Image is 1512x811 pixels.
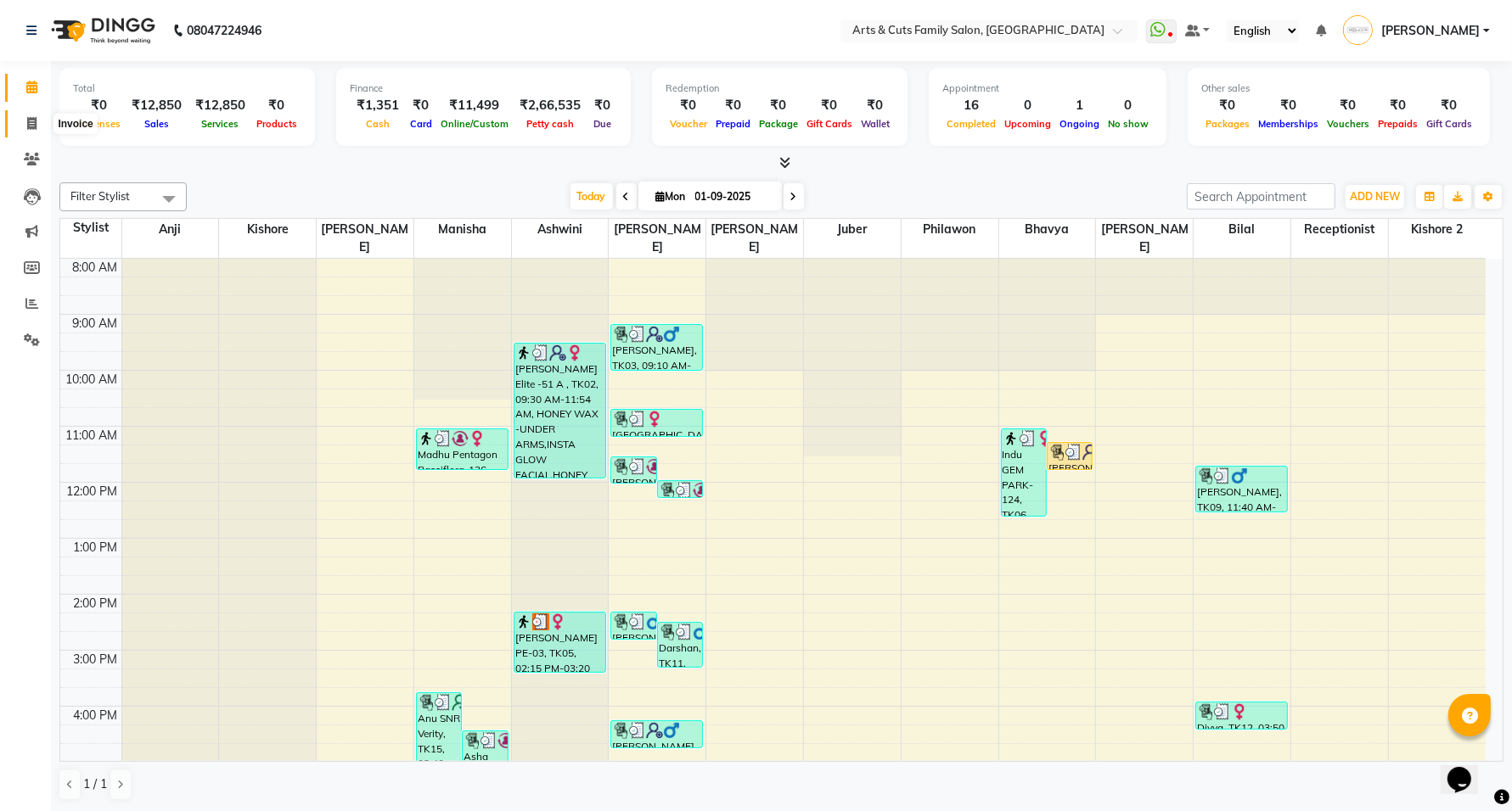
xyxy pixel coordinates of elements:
[417,693,461,775] div: Anu SNR Verity, TK15, 03:40 PM-05:10 PM, COCONUT HEAD MASSAGE (30MIN),BODY MASSAGE COCOUNT OIL 1 ...
[587,96,617,115] div: ₹0
[1201,81,1476,96] div: Other sales
[1000,118,1055,130] span: Upcoming
[187,7,261,54] b: 08047224946
[1201,118,1254,130] span: Packages
[83,775,107,793] span: 1 / 1
[942,118,1000,130] span: Completed
[666,118,711,130] span: Voucher
[73,81,301,96] div: Total
[1291,219,1388,240] span: Receptionist
[1201,96,1254,115] div: ₹0
[1096,219,1193,258] span: [PERSON_NAME]
[1381,22,1480,40] span: [PERSON_NAME]
[188,96,252,115] div: ₹12,850
[589,118,615,130] span: Due
[1187,183,1335,210] input: Search Appointment
[999,219,1096,240] span: Bhavya
[706,219,803,258] span: [PERSON_NAME]
[1374,118,1422,130] span: Prepaids
[1254,118,1323,130] span: Memberships
[63,427,121,445] div: 11:00 AM
[1055,118,1104,130] span: Ongoing
[140,118,173,130] span: Sales
[417,429,508,469] div: Madhu Pentagon Passiflora-136, TK01, 11:00 AM-11:45 AM, WINE FACIAL
[463,731,507,771] div: Asha Sarjapura, TK14, 04:20 PM-05:05 PM, EYEBROW,HYDRA CLEANUP
[436,118,513,130] span: Online/Custom
[362,118,394,130] span: Cash
[1002,429,1046,516] div: Indu GEM PARK-124, TK06, 11:00 AM-12:35 PM, FRUIT FACIAL,RICA WAX - FULL ARMS,RAGA PEDICURE
[350,81,617,96] div: Finance
[1422,118,1476,130] span: Gift Cards
[611,457,655,483] div: [PERSON_NAME], TK07, 11:30 AM-12:00 PM, BOY CUT (BELOW 5 YEARS)
[1000,96,1055,115] div: 0
[1196,467,1287,512] div: [PERSON_NAME], TK09, 11:40 AM-12:30 PM, MEN HAIR CUT,MEN SHAVE \ TRIM \ [PERSON_NAME]
[666,81,894,96] div: Redemption
[1323,118,1374,130] span: Vouchers
[857,118,894,130] span: Wallet
[512,219,609,240] span: Ashwini
[658,623,702,667] div: Darshan, TK11, 02:25 PM-03:15 PM, MEN HAIR CUT,MEN SHAVE \ TRIM \ [PERSON_NAME]
[666,96,711,115] div: ₹0
[125,96,188,115] div: ₹12,850
[436,96,513,115] div: ₹11,499
[70,259,121,277] div: 8:00 AM
[711,118,755,130] span: Prepaid
[514,612,605,672] div: [PERSON_NAME] PE-03, TK05, 02:15 PM-03:20 PM, HOME SERVICE,RICA WAX - FULL ARMS,RICA WAX - FULL L...
[70,651,121,668] div: 3:00 PM
[802,96,857,115] div: ₹0
[522,118,578,130] span: Petty cash
[53,114,97,134] div: Invoice
[611,410,702,436] div: [GEOGRAPHIC_DATA], TK04, 10:40 AM-11:10 AM, BOY CUT (BELOW 5 YEARS)
[571,183,613,210] span: Today
[70,539,121,557] div: 1:00 PM
[414,219,511,240] span: Manisha
[43,7,160,54] img: logo
[252,96,301,115] div: ₹0
[1346,185,1404,209] button: ADD NEW
[1055,96,1104,115] div: 1
[70,595,121,612] div: 2:00 PM
[513,96,587,115] div: ₹2,66,535
[1048,443,1092,469] div: [PERSON_NAME] Elite -51 A , TK02, 11:15 AM-11:45 AM, CLASSIC PEDICURE
[63,371,121,389] div: 10:00 AM
[802,118,857,130] span: Gift Cards
[317,219,413,258] span: [PERSON_NAME]
[1254,96,1323,115] div: ₹0
[406,96,436,115] div: ₹0
[70,707,121,724] div: 4:00 PM
[70,189,130,203] span: Filter Stylist
[711,96,755,115] div: ₹0
[804,219,901,240] span: Juber
[219,219,316,240] span: Kishore
[609,219,705,258] span: [PERSON_NAME]
[198,118,244,130] span: Services
[514,344,605,478] div: [PERSON_NAME] Elite -51 A , TK02, 09:30 AM-11:54 AM, HONEY WAX -UNDER ARMS,INSTA GLOW FACIAL,HONE...
[1196,702,1287,729] div: Divya, TK12, 03:50 PM-04:20 PM, HAIR IRONING
[1422,96,1476,115] div: ₹0
[350,96,406,115] div: ₹1,351
[60,219,121,237] div: Stylist
[690,184,775,210] input: 2025-09-01
[611,612,655,639] div: [PERSON_NAME], TK10, 02:15 PM-02:45 PM, CLASSIC PEDICURE
[611,325,702,370] div: [PERSON_NAME], TK03, 09:10 AM-10:00 AM, MEN HAIR CUT,MEN SHAVE \ TRIM \ [PERSON_NAME]
[658,481,702,497] div: [PERSON_NAME], TK08, 11:55 AM-12:15 PM, MEN SHAVE \ TRIM \ [PERSON_NAME]
[1441,743,1495,794] iframe: chat widget
[652,190,690,203] span: Mon
[1104,96,1153,115] div: 0
[857,96,894,115] div: ₹0
[902,219,998,240] span: Philawon
[1104,118,1153,130] span: No show
[1389,219,1486,240] span: Kishore 2
[252,118,301,130] span: Products
[73,96,125,115] div: ₹0
[942,96,1000,115] div: 16
[1194,219,1290,240] span: Bilal
[755,96,802,115] div: ₹0
[1350,190,1400,203] span: ADD NEW
[406,118,436,130] span: Card
[1323,96,1374,115] div: ₹0
[64,483,121,501] div: 12:00 PM
[1374,96,1422,115] div: ₹0
[611,721,702,747] div: [PERSON_NAME], TK13, 04:10 PM-04:40 PM, MEN HAIR CUT
[122,219,219,240] span: Anji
